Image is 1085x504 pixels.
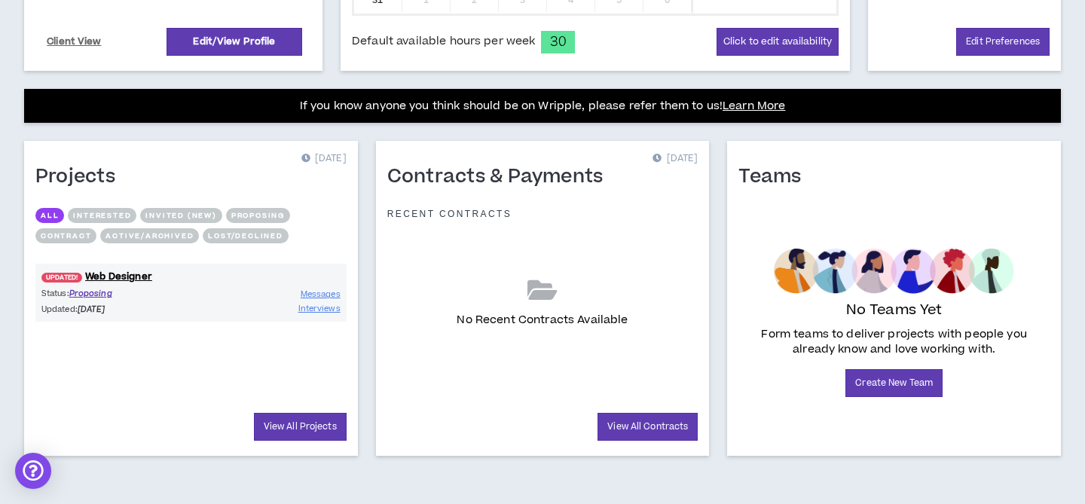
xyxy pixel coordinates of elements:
h1: Teams [738,165,812,189]
a: Messages [301,287,341,301]
span: UPDATED! [41,273,82,283]
a: View All Contracts [598,413,698,441]
p: [DATE] [653,151,698,166]
button: Contract [35,228,96,243]
button: Lost/Declined [203,228,288,243]
a: Learn More [723,98,785,114]
span: Messages [301,289,341,300]
a: Client View [44,29,104,55]
i: [DATE] [78,304,105,315]
a: View All Projects [254,413,347,441]
button: Active/Archived [100,228,199,243]
button: Click to edit availability [717,28,839,56]
a: Interviews [298,301,341,316]
p: No Recent Contracts Available [457,312,628,328]
a: UPDATED!Web Designer [35,270,347,284]
span: Proposing [69,288,112,299]
button: All [35,208,64,223]
button: Interested [68,208,136,223]
span: Default available hours per week [352,33,535,50]
p: No Teams Yet [846,300,943,321]
p: Status: [41,287,191,300]
p: [DATE] [301,151,347,166]
a: Create New Team [845,369,943,397]
p: Recent Contracts [387,208,512,220]
p: If you know anyone you think should be on Wripple, please refer them to us! [300,97,786,115]
img: empty [774,249,1014,294]
a: Edit Preferences [956,28,1050,56]
h1: Projects [35,165,127,189]
button: Invited (new) [140,208,222,223]
p: Form teams to deliver projects with people you already know and love working with. [744,327,1044,357]
div: Open Intercom Messenger [15,453,51,489]
a: Edit/View Profile [167,28,302,56]
h1: Contracts & Payments [387,165,615,189]
button: Proposing [226,208,290,223]
p: Updated: [41,303,191,316]
span: Interviews [298,303,341,314]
